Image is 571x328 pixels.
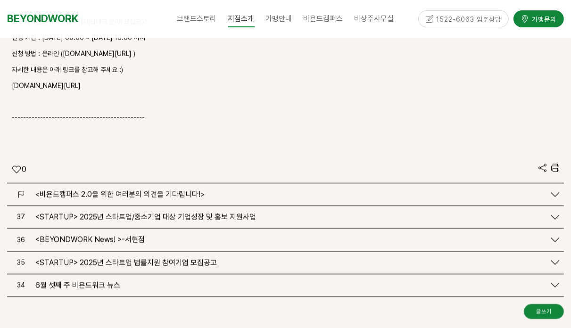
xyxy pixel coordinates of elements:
[513,10,564,27] a: 가맹문의
[17,236,25,244] span: 36
[298,7,349,31] a: 비욘드캠퍼스
[228,11,255,27] span: 지점소개
[12,113,559,124] p: -----------------------------------------------
[35,213,256,222] span: <STARTUP> 2025년 스타트업/중소기업 대상 기업성장 및 홍보 지원사업
[17,213,25,221] span: 37
[22,164,26,174] em: 0
[35,190,205,199] span: <비욘드캠퍼스 2.0을 위한 여러분의 의견을 기다립니다!>
[260,7,298,31] a: 가맹안내
[355,14,394,23] span: 비상주사무실
[172,7,223,31] a: 브랜드스토리
[304,14,343,23] span: 비욘드캠퍼스
[35,281,120,290] span: 6월 셋째 주 비욘드워크 뉴스
[7,10,78,27] a: BEYONDWORK
[35,258,217,267] span: <STARTUP> 2025년 스타트업 법률지원 참여기업 모집공고
[12,49,559,60] p: 신청 방법 : 온라인 ([DOMAIN_NAME][URL] )
[17,281,25,289] span: 34
[12,65,559,76] p: 자세한 내용은 아래 링크를 참고해 주세요 :)
[349,7,400,31] a: 비상주사무실
[223,7,260,31] a: 지점소개
[12,81,559,92] p: [DOMAIN_NAME][URL]
[266,14,292,23] span: 가맹안내
[35,236,145,245] span: <BEYONDWORK News! >-서현점
[529,14,556,24] span: 가맹문의
[177,14,217,23] span: 브랜드스토리
[17,259,25,266] span: 35
[12,33,559,44] p: 신청 기간 : [DATE] 00:00 ~ [DATE] 16:00 까지
[524,304,564,319] a: 글쓰기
